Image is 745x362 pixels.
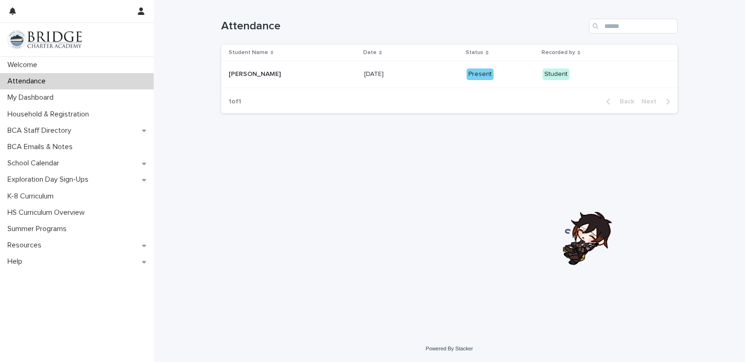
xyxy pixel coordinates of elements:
button: Back [599,97,638,106]
tr: [PERSON_NAME][PERSON_NAME] [DATE][DATE] PresentStudent [221,61,677,88]
p: Date [363,48,377,58]
p: Exploration Day Sign-Ups [4,175,96,184]
span: Back [614,98,634,105]
p: BCA Staff Directory [4,126,79,135]
img: V1C1m3IdTEidaUdm9Hs0 [7,30,82,49]
p: School Calendar [4,159,67,168]
input: Search [589,19,677,34]
p: [DATE] [364,68,386,78]
a: Powered By Stacker [426,346,473,351]
p: Resources [4,241,49,250]
p: Household & Registration [4,110,96,119]
p: BCA Emails & Notes [4,143,80,151]
p: [PERSON_NAME] [229,68,283,78]
p: My Dashboard [4,93,61,102]
p: Recorded by [542,48,575,58]
p: Student Name [229,48,268,58]
p: K-8 Curriculum [4,192,61,201]
span: Next [642,98,662,105]
p: HS Curriculum Overview [4,208,92,217]
p: Help [4,257,30,266]
h1: Attendance [221,20,585,33]
div: Student [542,68,569,80]
p: Summer Programs [4,225,74,233]
div: Present [467,68,494,80]
p: Status [466,48,483,58]
p: Welcome [4,61,45,69]
button: Next [638,97,677,106]
p: Attendance [4,77,53,86]
p: 1 of 1 [221,90,249,113]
